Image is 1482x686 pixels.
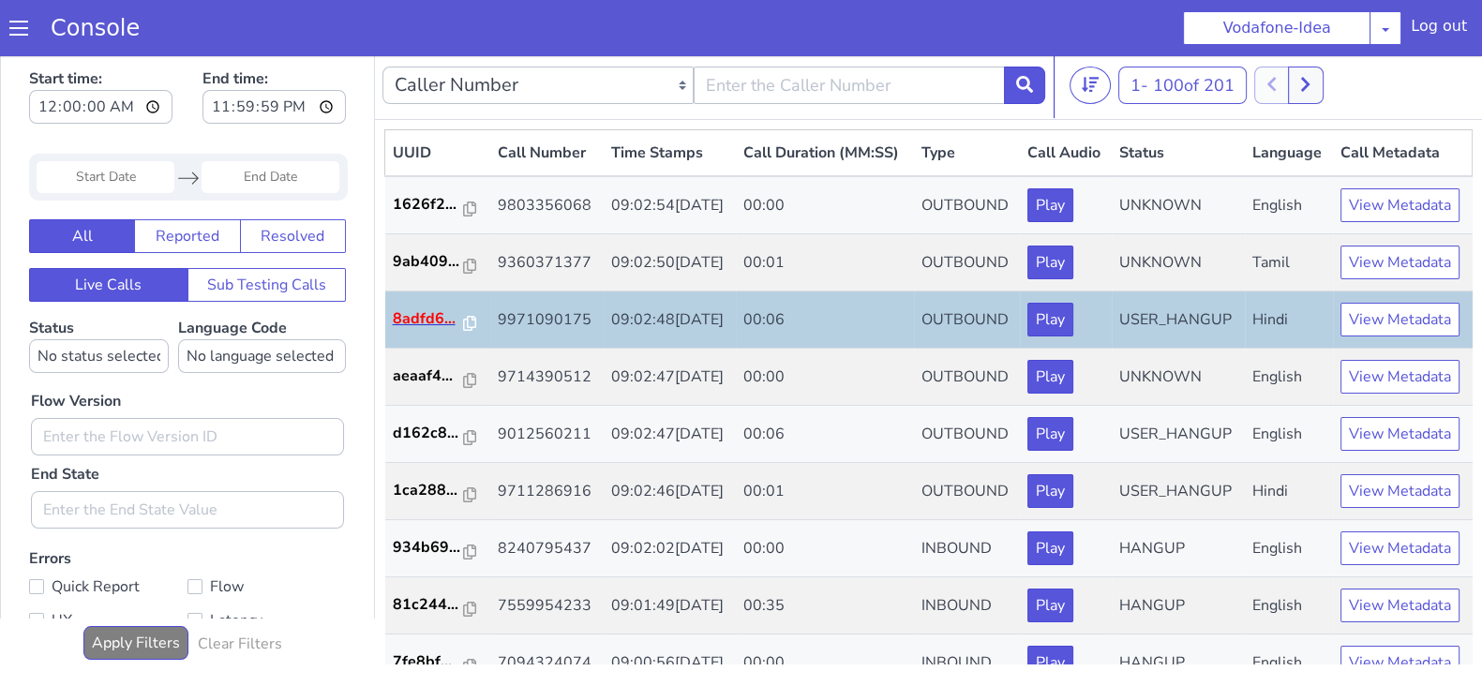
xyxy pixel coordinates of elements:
td: UNKNOWN [1112,297,1245,354]
a: 81c244... [393,542,483,564]
td: OUTBOUND [914,125,1021,183]
button: Play [1027,537,1073,571]
td: 9714390512 [490,297,604,354]
td: 00:00 [736,583,914,640]
td: 09:02:54[DATE] [604,125,737,183]
button: Play [1027,365,1073,399]
td: 00:01 [736,411,914,469]
td: USER_HANGUP [1112,411,1245,469]
button: 1- 100of 201 [1118,15,1247,52]
th: Time Stamps [604,79,737,126]
p: 934b69... [393,485,464,507]
label: UX [29,556,187,582]
td: 00:35 [736,526,914,583]
td: 09:01:49[DATE] [604,526,737,583]
button: View Metadata [1340,480,1460,514]
td: USER_HANGUP [1112,354,1245,411]
label: End time: [202,10,346,78]
button: Play [1027,594,1073,628]
td: 9711286916 [490,411,604,469]
input: Start time: [29,38,172,72]
th: Call Duration (MM:SS) [736,79,914,126]
td: English [1245,469,1333,526]
td: 09:02:47[DATE] [604,354,737,411]
button: View Metadata [1340,137,1460,171]
td: Hindi [1245,240,1333,297]
h6: Clear Filters [198,584,282,602]
th: Type [914,79,1021,126]
td: HANGUP [1112,583,1245,640]
button: All [29,168,135,201]
td: English [1245,354,1333,411]
select: Language Code [178,288,346,321]
th: Status [1112,79,1245,126]
button: View Metadata [1340,251,1460,285]
a: 8adfd6... [393,256,483,278]
th: Call Audio [1020,79,1112,126]
a: Console [28,15,162,41]
td: HANGUP [1112,526,1245,583]
td: English [1245,583,1333,640]
td: 9012560211 [490,354,604,411]
input: End time: [202,38,346,72]
p: 1626f2... [393,142,464,164]
td: UNKNOWN [1112,183,1245,240]
button: View Metadata [1340,594,1460,628]
label: Latency [187,556,346,582]
td: 09:00:56[DATE] [604,583,737,640]
button: View Metadata [1340,365,1460,399]
td: 09:02:46[DATE] [604,411,737,469]
p: 1ca288... [393,427,464,450]
th: UUID [385,79,490,126]
td: 09:02:48[DATE] [604,240,737,297]
th: Call Number [490,79,604,126]
a: 1ca288... [393,427,483,450]
label: End State [31,411,99,434]
input: Start Date [37,110,174,142]
td: 00:01 [736,183,914,240]
button: View Metadata [1340,423,1460,456]
button: Play [1027,423,1073,456]
td: 7559954233 [490,526,604,583]
button: View Metadata [1340,308,1460,342]
p: aeaaf4... [393,313,464,336]
label: Quick Report [29,522,187,548]
button: Play [1027,308,1073,342]
td: 09:02:47[DATE] [604,297,737,354]
td: UNKNOWN [1112,125,1245,183]
input: End Date [202,110,339,142]
input: Enter the Flow Version ID [31,366,344,404]
a: 934b69... [393,485,483,507]
p: d162c8... [393,370,464,393]
td: 00:06 [736,240,914,297]
p: 81c244... [393,542,464,564]
button: View Metadata [1340,194,1460,228]
td: English [1245,297,1333,354]
td: USER_HANGUP [1112,240,1245,297]
td: INBOUND [914,469,1021,526]
p: 9ab409... [393,199,464,221]
td: 09:02:02[DATE] [604,469,737,526]
input: Enter the Caller Number [694,15,1005,52]
td: OUTBOUND [914,183,1021,240]
td: INBOUND [914,583,1021,640]
a: aeaaf4... [393,313,483,336]
button: Live Calls [29,216,188,250]
label: Flow [187,522,346,548]
button: Play [1027,480,1073,514]
td: 09:02:50[DATE] [604,183,737,240]
td: Hindi [1245,411,1333,469]
a: d162c8... [393,370,483,393]
td: 7094324074 [490,583,604,640]
td: 00:00 [736,125,914,183]
td: INBOUND [914,526,1021,583]
button: View Metadata [1340,537,1460,571]
label: Language Code [178,266,346,321]
select: Status [29,288,169,321]
td: English [1245,526,1333,583]
input: Enter the End State Value [31,440,344,477]
p: 8adfd6... [393,256,464,278]
td: 00:00 [736,297,914,354]
td: 9971090175 [490,240,604,297]
td: OUTBOUND [914,240,1021,297]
